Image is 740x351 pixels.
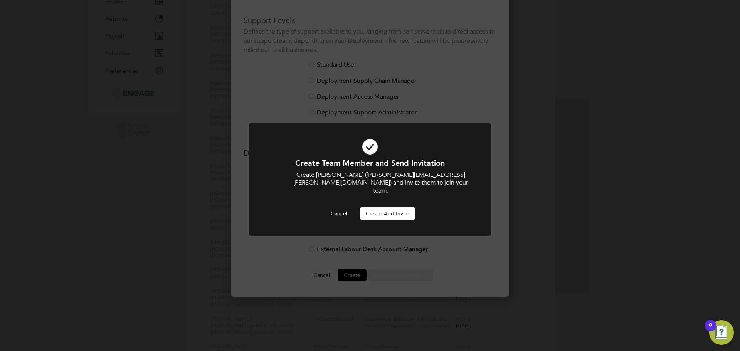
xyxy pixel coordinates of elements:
p: Create [PERSON_NAME] ([PERSON_NAME][EMAIL_ADDRESS][PERSON_NAME][DOMAIN_NAME]) and invite them to ... [291,171,470,195]
h1: Create Team Member and Send Invitation [270,158,470,168]
div: 9 [709,326,712,336]
button: Create and invite [360,207,415,220]
button: Cancel [325,207,353,220]
button: Open Resource Center, 9 new notifications [709,320,734,345]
